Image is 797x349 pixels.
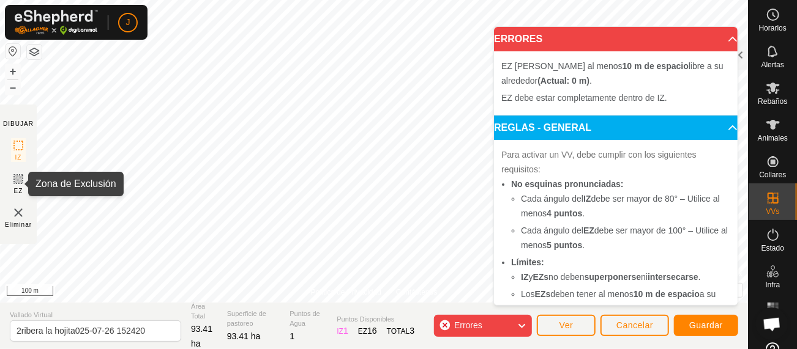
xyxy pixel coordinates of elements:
[759,24,787,32] span: Horarios
[585,272,642,282] b: superponerse
[358,325,377,337] div: EZ
[3,119,34,128] div: DIBUJAR
[648,272,698,282] b: intersecarse
[634,289,700,299] b: 10 m de espacio
[494,123,591,133] span: REGLAS - GENERAL
[559,320,574,330] span: Ver
[126,16,130,29] span: J
[521,270,730,284] li: y no deben ni .
[191,301,217,321] span: Área Total
[494,27,738,51] p-accordion-header: ERRORES
[766,208,779,215] span: VVs
[343,326,348,336] span: 1
[616,320,653,330] span: Cancelar
[761,244,784,252] span: Estado
[10,310,181,320] span: Vallado Virtual
[410,326,414,336] span: 3
[5,220,32,229] span: Eliminar
[501,93,667,103] span: EZ debe estar completamente dentro de IZ.
[583,226,594,235] b: EZ
[15,10,98,35] img: Logo Gallagher
[337,314,414,325] span: Puntos Disponibles
[387,325,414,337] div: TOTAL
[758,98,787,105] span: Rebaños
[759,171,786,178] span: Collares
[601,315,669,336] button: Cancelar
[494,34,542,44] span: ERRORES
[511,179,624,189] b: No esquinas pronunciadas:
[537,315,596,336] button: Ver
[511,257,544,267] b: Límites:
[583,194,591,204] b: IZ
[547,240,582,250] b: 5 puntos
[761,61,784,68] span: Alertas
[765,281,780,288] span: Infra
[494,51,738,115] p-accordion-content: ERRORES
[689,320,723,330] span: Guardar
[15,153,22,162] span: IZ
[396,287,437,298] a: Contáctenos
[521,223,730,252] li: Cada ángulo del debe ser mayor de 100° – Utilice al menos .
[752,318,794,332] span: Mapa de Calor
[311,287,381,298] a: Política de Privacidad
[290,309,327,329] span: Puntos de Agua
[6,64,20,79] button: +
[454,320,482,330] span: Errores
[674,315,738,336] button: Guardar
[547,208,582,218] b: 4 puntos
[501,61,724,86] span: EZ [PERSON_NAME] al menos libre a su alrededor .
[537,76,589,86] b: (Actual: 0 m)
[623,61,689,71] b: 10 m de espacio
[191,324,212,348] span: 93.41 ha
[6,80,20,95] button: –
[227,331,261,341] span: 93.41 ha
[501,150,697,174] span: Para activar un VV, debe cumplir con los siguientes requisitos:
[14,186,23,196] span: EZ
[521,191,730,221] li: Cada ángulo del debe ser mayor de 80° – Utilice al menos .
[11,205,26,220] img: VV
[521,287,730,316] li: Los deben tener al menos a su alrededor.
[227,309,280,329] span: Superficie de pastoreo
[27,45,42,59] button: Capas del Mapa
[494,116,738,140] p-accordion-header: REGLAS - GENERAL
[535,289,551,299] b: EZs
[367,326,377,336] span: 16
[758,134,788,142] span: Animales
[533,272,548,282] b: EZs
[755,307,788,340] div: Chat abierto
[290,331,294,341] span: 1
[6,44,20,59] button: Restablecer Mapa
[337,325,348,337] div: IZ
[521,272,528,282] b: IZ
